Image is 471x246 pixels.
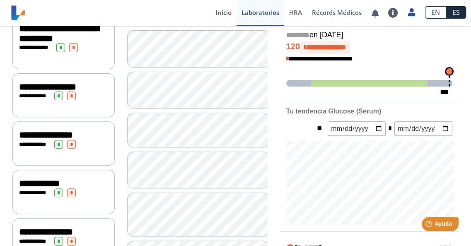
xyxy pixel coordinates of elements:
input: mm/dd/yyyy [328,121,386,136]
h5: en [DATE] [286,31,452,40]
a: ES [446,6,466,19]
b: Tu tendencia Glucose (Serum) [286,108,381,115]
span: HRA [289,8,302,17]
a: EN [425,6,446,19]
iframe: Help widget launcher [397,214,462,237]
input: mm/dd/yyyy [394,121,452,136]
h4: 120 [286,41,452,54]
